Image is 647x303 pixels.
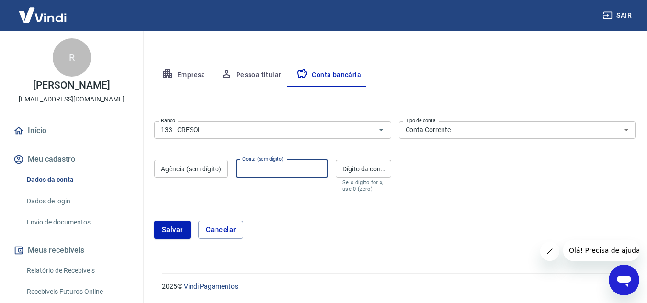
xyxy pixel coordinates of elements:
span: Olá! Precisa de ajuda? [6,7,80,14]
label: Banco [161,117,175,124]
p: [EMAIL_ADDRESS][DOMAIN_NAME] [19,94,125,104]
button: Conta bancária [289,64,369,87]
button: Cancelar [198,221,244,239]
iframe: Botão para abrir a janela de mensagens [609,265,639,295]
button: Meus recebíveis [11,240,132,261]
img: Vindi [11,0,74,30]
a: Vindi Pagamentos [184,282,238,290]
a: Envio de documentos [23,213,132,232]
button: Pessoa titular [213,64,289,87]
div: R [53,38,91,77]
button: Empresa [154,64,213,87]
p: [PERSON_NAME] [33,80,110,90]
a: Dados de login [23,191,132,211]
label: Tipo de conta [406,117,436,124]
iframe: Fechar mensagem [540,242,559,261]
button: Sair [601,7,636,24]
button: Meu cadastro [11,149,132,170]
button: Abrir [375,123,388,136]
button: Salvar [154,221,191,239]
a: Recebíveis Futuros Online [23,282,132,302]
p: 2025 © [162,281,624,292]
iframe: Mensagem da empresa [563,240,639,261]
a: Relatório de Recebíveis [23,261,132,281]
a: Início [11,120,132,141]
label: Conta (sem dígito) [242,156,284,163]
a: Dados da conta [23,170,132,190]
p: Se o dígito for x, use 0 (zero) [342,180,385,192]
